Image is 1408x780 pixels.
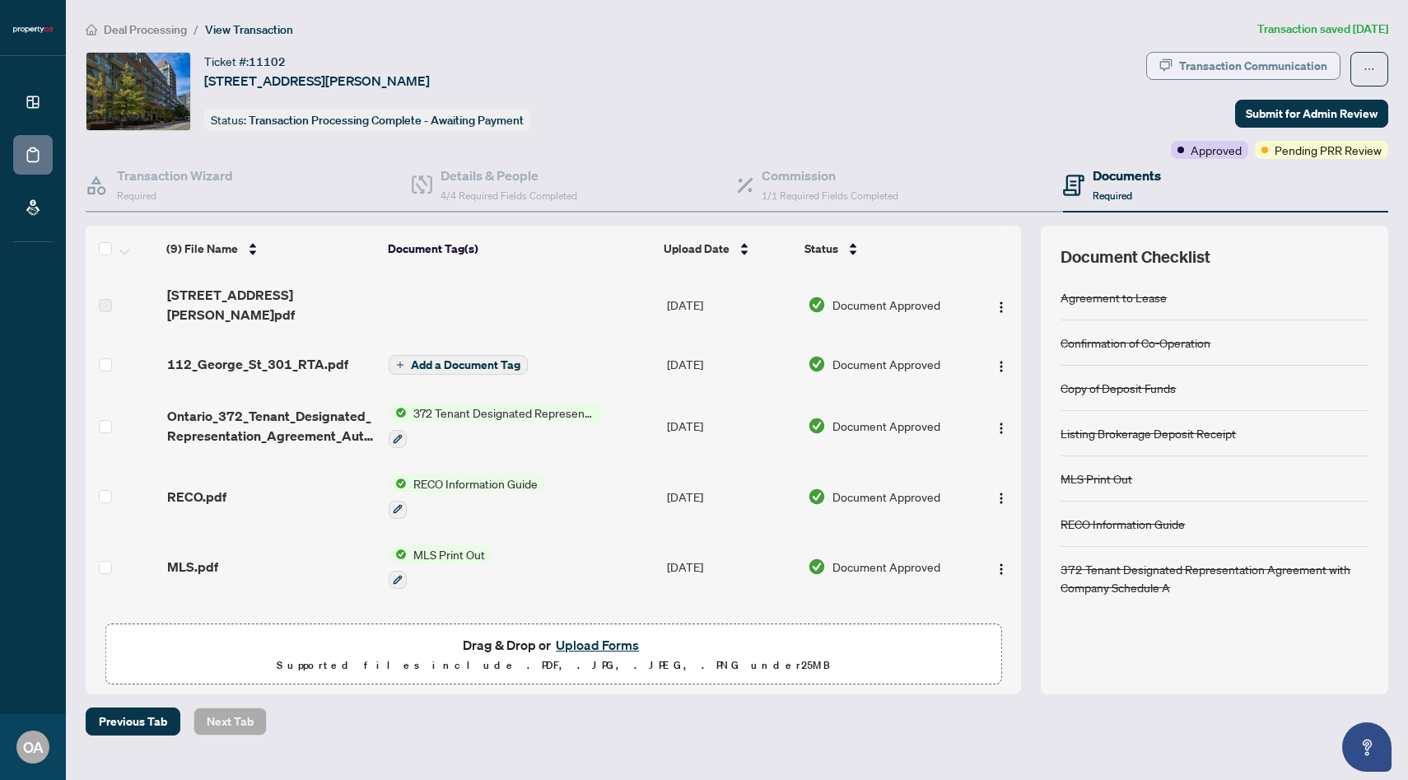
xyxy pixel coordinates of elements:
span: 11102 [249,54,286,69]
button: Status Icon372 Tenant Designated Representation Agreement with Company Schedule A [389,404,602,448]
img: Document Status [808,488,826,506]
span: 372 Tenant Designated Representation Agreement with Company Schedule A [407,404,602,422]
span: Deal Processing [104,22,187,37]
img: logo [13,25,53,35]
img: Document Status [808,355,826,373]
span: Previous Tab [99,708,167,735]
td: [DATE] [660,390,802,461]
td: [DATE] [660,461,802,532]
img: Status Icon [389,474,407,493]
span: RECO Information Guide [407,474,544,493]
p: Supported files include .PDF, .JPG, .JPEG, .PNG under 25 MB [116,656,991,675]
span: Document Approved [832,417,940,435]
img: Logo [995,492,1008,505]
span: Document Approved [832,355,940,373]
img: Document Status [808,558,826,576]
button: Upload Forms [551,634,644,656]
img: Logo [995,301,1008,314]
td: [DATE] [660,272,802,338]
button: Transaction Communication [1146,52,1340,80]
span: [STREET_ADDRESS][PERSON_NAME] [204,71,430,91]
span: Document Checklist [1061,245,1210,269]
h4: Transaction Wizard [117,166,233,185]
div: Copy of Deposit Funds [1061,379,1176,397]
img: Document Status [808,296,826,314]
span: Transaction Processing Complete - Awaiting Payment [249,113,524,128]
div: RECO Information Guide [1061,515,1185,533]
button: Open asap [1342,722,1392,772]
span: home [86,24,97,35]
span: 1/1 Required Fields Completed [762,189,898,202]
div: Transaction Communication [1179,53,1327,79]
span: Drag & Drop orUpload FormsSupported files include .PDF, .JPG, .JPEG, .PNG under25MB [106,624,1000,685]
span: Status [804,240,838,258]
button: Status IconRECO Information Guide [389,474,544,519]
button: Logo [988,351,1014,377]
h4: Details & People [441,166,577,185]
span: View Transaction [205,22,293,37]
span: Document Approved [832,558,940,576]
span: Required [117,189,156,202]
img: Logo [995,360,1008,373]
span: Drag & Drop or [463,634,644,656]
td: [DATE] [660,602,802,673]
span: RECO.pdf [167,487,226,507]
img: Logo [995,563,1008,576]
span: Upload Date [664,240,730,258]
span: Ontario_372_Tenant_Designated_Representation_Agreement_Authority_for_Lease_or_Purchase 1.pdf [167,406,376,446]
div: Agreement to Lease [1061,288,1167,306]
button: Logo [988,553,1014,580]
span: Submit for Admin Review [1246,100,1378,127]
td: [DATE] [660,338,802,390]
h4: Documents [1093,166,1161,185]
span: [STREET_ADDRESS][PERSON_NAME]pdf [167,285,376,325]
span: ellipsis [1364,63,1375,75]
span: MLS Print Out [407,545,492,563]
div: Status: [204,109,530,131]
button: Logo [988,292,1014,318]
span: MLS.pdf [167,557,218,577]
th: Document Tag(s) [381,226,657,272]
li: / [193,20,198,39]
span: Document Approved [832,296,940,314]
div: MLS Print Out [1061,469,1132,488]
span: (9) File Name [166,240,238,258]
img: Document Status [808,417,826,435]
article: Transaction saved [DATE] [1257,20,1388,39]
img: Status Icon [389,404,407,422]
span: 112_George_St_301_RTA.pdf [167,354,348,374]
th: Upload Date [657,226,798,272]
div: Ticket #: [204,52,286,71]
img: Status Icon [389,545,407,563]
button: Add a Document Tag [389,354,528,376]
span: Approved [1191,141,1242,159]
span: plus [396,361,404,369]
th: (9) File Name [160,226,380,272]
div: Confirmation of Co-Operation [1061,334,1210,352]
button: Next Tab [193,708,267,736]
div: Listing Brokerage Deposit Receipt [1061,424,1236,442]
span: Pending PRR Review [1275,141,1382,159]
button: Logo [988,483,1014,510]
span: Document Approved [832,488,940,506]
img: IMG-C12400340_1.jpg [86,53,190,130]
span: Required [1093,189,1132,202]
span: 4/4 Required Fields Completed [441,189,577,202]
button: Previous Tab [86,708,180,736]
span: OA [23,736,44,759]
button: Logo [988,413,1014,439]
button: Add a Document Tag [389,355,528,375]
button: Status IconMLS Print Out [389,545,492,590]
th: Status [798,226,968,272]
h4: Commission [762,166,898,185]
div: 372 Tenant Designated Representation Agreement with Company Schedule A [1061,560,1368,596]
td: [DATE] [660,532,802,603]
span: Add a Document Tag [411,359,520,371]
img: Logo [995,422,1008,435]
button: Submit for Admin Review [1235,100,1388,128]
